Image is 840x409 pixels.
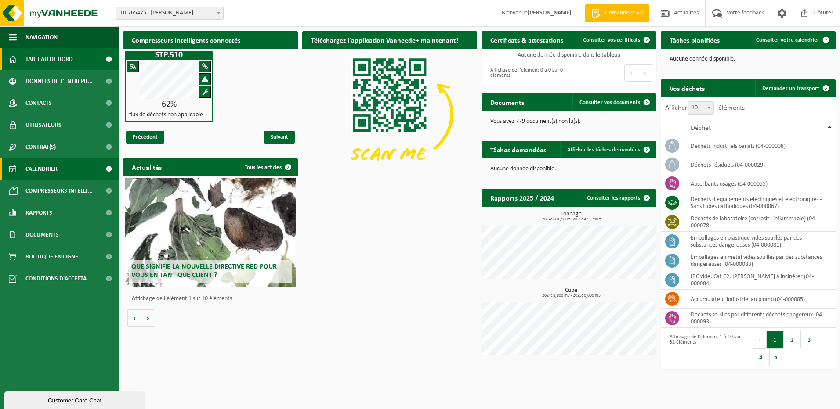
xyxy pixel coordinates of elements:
[25,114,62,136] span: Utilisateurs
[684,174,836,193] td: absorbants usagés (04-000055)
[482,49,656,61] td: Aucune donnée disponible dans le tableau
[638,64,652,82] button: Next
[749,31,835,49] a: Consulter votre calendrier
[670,56,827,62] p: Aucune donnée disponible.
[576,31,655,49] a: Consulter vos certificats
[486,211,656,222] h3: Tonnage
[127,51,210,60] h1: STP.510
[661,79,713,97] h2: Vos déchets
[603,9,645,18] span: Demande devis
[25,48,73,70] span: Tableau de bord
[665,330,744,367] div: Affichage de l'élément 1 à 10 sur 32 éléments
[579,100,640,105] span: Consulter vos documents
[756,37,819,43] span: Consulter votre calendrier
[567,147,640,153] span: Afficher les tâches demandées
[25,70,93,92] span: Données de l'entrepr...
[302,31,467,48] h2: Téléchargez l'application Vanheede+ maintenant!
[25,158,58,180] span: Calendrier
[684,136,836,155] td: déchets industriels banals (04-000008)
[123,158,170,176] h2: Actualités
[684,309,836,328] td: déchets souillés par différents déchets dangereux (04-000093)
[801,331,818,348] button: 3
[490,118,648,125] p: Vous avez 779 document(s) non lu(s).
[486,287,656,298] h3: Cube
[684,232,836,251] td: emballages en plastique vides souillés par des substances dangereuses (04-000081)
[25,246,78,268] span: Boutique en ligne
[25,202,52,224] span: Rapports
[528,10,572,16] strong: [PERSON_NAME]
[684,212,836,232] td: déchets de laboratoire (corrosif - inflammable) (04-000078)
[486,294,656,298] span: 2024: 8,800 m3 - 2025: 0,000 m3
[25,268,92,290] span: Conditions d'accepta...
[25,26,58,48] span: Navigation
[131,263,277,279] span: Que signifie la nouvelle directive RED pour vous en tant que client ?
[762,86,819,91] span: Demander un transport
[486,63,565,83] div: Affichage de l'élément 0 à 0 sur 0 éléments
[661,31,728,48] h2: Tâches planifiées
[585,4,649,22] a: Demande devis
[624,64,638,82] button: Previous
[767,331,784,348] button: 1
[572,93,655,111] a: Consulter vos documents
[482,93,533,111] h2: Documents
[25,224,59,246] span: Documents
[490,166,648,172] p: Aucune donnée disponible.
[116,7,224,20] span: 10-765475 - HESBAYE FROST - GEER
[132,296,293,302] p: Affichage de l'élément 1 sur 10 éléments
[665,104,745,111] label: Afficher éléments
[684,251,836,270] td: emballages en métal vides souillés par des substances dangereuses (04-000083)
[482,189,563,206] h2: Rapports 2025 / 2024
[482,31,572,48] h2: Certificats & attestations
[126,100,212,109] div: 62%
[755,79,835,97] a: Demander un transport
[691,125,711,132] span: Déchet
[560,141,655,158] a: Afficher les tâches demandées
[116,7,223,19] span: 10-765475 - HESBAYE FROST - GEER
[141,309,155,327] button: Volgende
[264,131,295,144] span: Suivant
[784,331,801,348] button: 2
[684,270,836,290] td: IBC vide, Cat C2, [PERSON_NAME] à incinérer (04-000084)
[688,101,714,115] span: 10
[770,348,783,366] button: Next
[684,290,836,309] td: accumulateur industriel au plomb (04-000085)
[127,309,141,327] button: Vorige
[684,193,836,212] td: déchets d'équipements électriques et électroniques - Sans tubes cathodiques (04-000067)
[684,155,836,174] td: déchets résiduels (04-000029)
[302,49,477,180] img: Download de VHEPlus App
[583,37,640,43] span: Consulter vos certificats
[25,92,52,114] span: Contacts
[753,331,767,348] button: Previous
[129,112,203,118] h4: flux de déchets non applicable
[25,180,93,202] span: Compresseurs intelli...
[126,131,164,144] span: Précédent
[688,102,713,114] span: 10
[123,31,298,48] h2: Compresseurs intelligents connectés
[482,141,555,158] h2: Tâches demandées
[4,390,147,409] iframe: chat widget
[580,189,655,207] a: Consulter les rapports
[753,348,770,366] button: 4
[486,217,656,222] span: 2024: 681,180 t - 2025: 473,790 t
[238,158,297,176] a: Tous les articles
[25,136,56,158] span: Contrat(s)
[125,178,296,287] a: Que signifie la nouvelle directive RED pour vous en tant que client ?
